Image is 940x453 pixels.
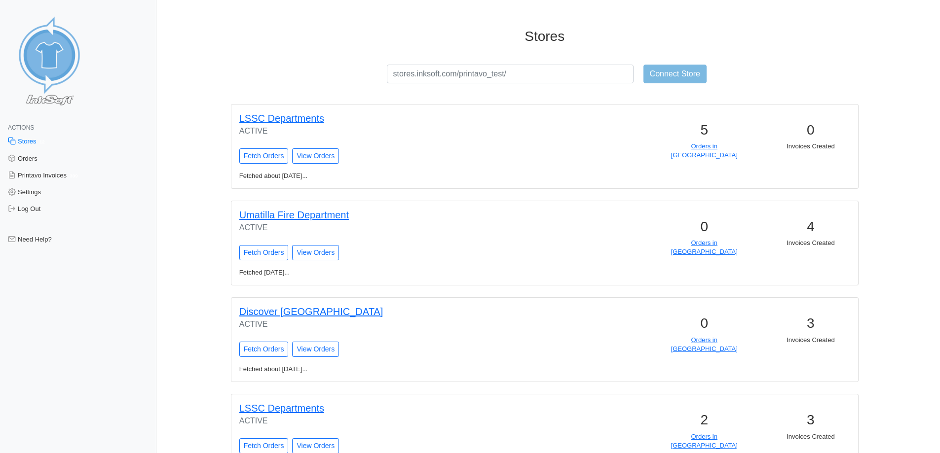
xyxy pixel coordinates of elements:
[671,336,738,352] a: Orders in [GEOGRAPHIC_DATA]
[239,209,349,220] a: Umatilla Fire Department
[671,433,738,449] a: Orders in [GEOGRAPHIC_DATA]
[37,138,48,146] span: 12
[763,336,858,345] p: Invoices Created
[292,148,339,164] a: View Orders
[67,172,81,180] span: 309
[643,65,707,83] input: Connect Store
[657,122,752,139] h3: 5
[763,239,858,247] p: Invoices Created
[239,223,531,232] h6: ACTIVE
[657,412,752,428] h3: 2
[233,172,553,180] p: Fetched about [DATE]...
[8,124,34,131] span: Actions
[239,245,289,260] input: Fetch Orders
[292,245,339,260] a: View Orders
[239,319,531,329] h6: ACTIVE
[763,218,858,235] h3: 4
[763,315,858,332] h3: 3
[763,122,858,139] h3: 0
[292,342,339,357] a: View Orders
[763,432,858,441] p: Invoices Created
[763,412,858,428] h3: 3
[233,365,553,374] p: Fetched about [DATE]...
[239,148,289,164] input: Fetch Orders
[239,126,531,136] h6: ACTIVE
[239,342,289,357] input: Fetch Orders
[387,65,634,83] input: stores.inksoft.com/printavo_test/
[239,113,324,124] a: LSSC Departments
[239,403,324,414] a: LSSC Departments
[763,142,858,151] p: Invoices Created
[657,315,752,332] h3: 0
[671,142,738,159] a: Orders in [GEOGRAPHIC_DATA]
[671,239,738,255] a: Orders in [GEOGRAPHIC_DATA]
[239,416,531,425] h6: ACTIVE
[233,268,553,277] p: Fetched [DATE]...
[183,28,906,45] h3: Stores
[657,218,752,235] h3: 0
[239,306,383,317] a: Discover [GEOGRAPHIC_DATA]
